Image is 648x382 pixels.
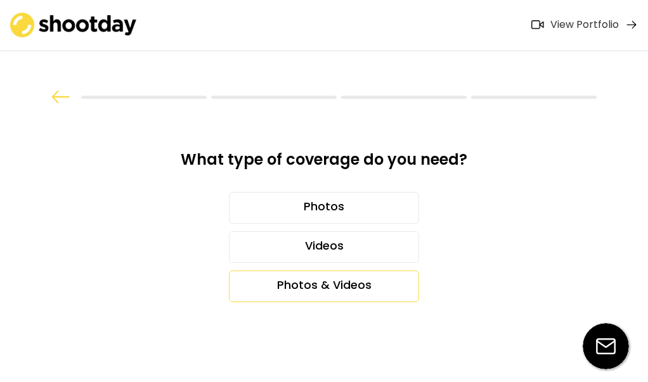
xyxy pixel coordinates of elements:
[229,231,419,263] div: Videos
[583,323,629,369] img: email-icon%20%281%29.svg
[229,271,419,302] div: Photos & Videos
[10,13,137,37] img: shootday_logo.png
[550,18,619,32] div: View Portfolio
[531,20,544,29] img: Icon%20feather-video%402x.png
[152,150,496,179] div: What type of coverage do you need?
[51,91,70,103] img: arrow%20back.svg
[229,192,419,224] div: Photos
